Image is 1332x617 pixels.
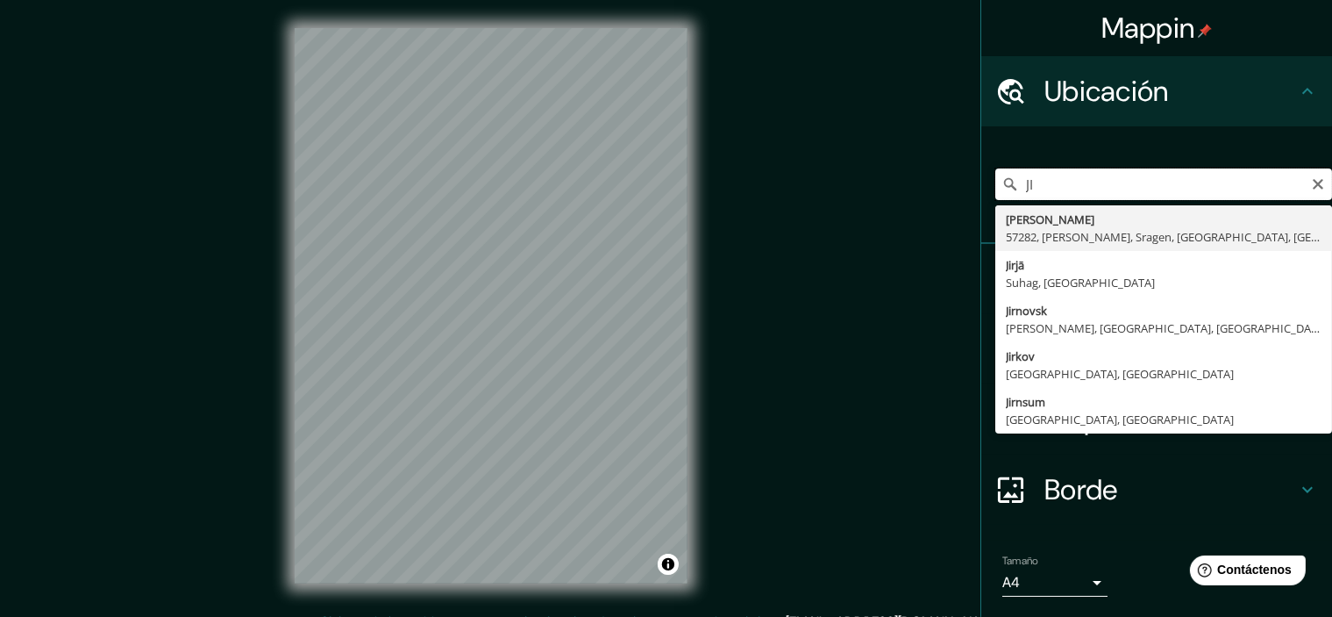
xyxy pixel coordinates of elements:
div: Suhag, [GEOGRAPHIC_DATA] [1006,274,1321,291]
canvas: Mapa [295,28,687,584]
div: [GEOGRAPHIC_DATA], [GEOGRAPHIC_DATA] [1006,411,1321,428]
font: A4 [1002,573,1020,592]
font: Tamaño [1002,554,1038,568]
img: pin-icon.png [1198,24,1212,38]
iframe: Lanzador de widgets de ayuda [1176,549,1313,598]
div: Ubicación [981,56,1332,126]
div: [PERSON_NAME], [GEOGRAPHIC_DATA], [GEOGRAPHIC_DATA] [1006,319,1321,337]
font: Ubicación [1044,73,1169,110]
button: Claro [1311,175,1325,191]
div: Jirnsum [1006,393,1321,411]
div: Jirjā [1006,256,1321,274]
div: Jirnovsk [1006,302,1321,319]
button: Activar o desactivar atribución [658,554,679,575]
div: Jirkov [1006,348,1321,365]
div: [GEOGRAPHIC_DATA], [GEOGRAPHIC_DATA] [1006,365,1321,383]
div: [PERSON_NAME] [1006,211,1321,228]
div: 57282, [PERSON_NAME], Sragen, [GEOGRAPHIC_DATA], [GEOGRAPHIC_DATA] [1006,228,1321,246]
div: Borde [981,455,1332,525]
div: Patas [981,244,1332,314]
font: Borde [1044,471,1118,508]
input: Elige tu ciudad o zona [995,169,1332,200]
div: Disposición [981,384,1332,455]
div: Estilo [981,314,1332,384]
font: Mappin [1101,10,1195,47]
div: A4 [1002,569,1108,597]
